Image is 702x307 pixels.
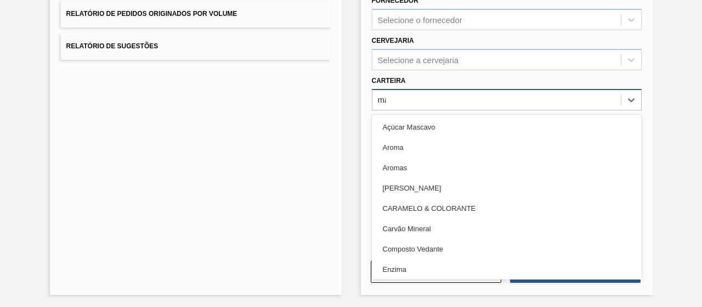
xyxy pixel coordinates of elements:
div: Aromas [372,158,642,178]
div: Carvão Mineral [372,219,642,239]
div: Aroma [372,137,642,158]
div: Selecione a cervejaria [378,55,459,64]
div: CARAMELO & COLORANTE [372,198,642,219]
label: Carteira [372,77,406,85]
span: Relatório de Sugestões [66,42,158,50]
div: [PERSON_NAME] [372,178,642,198]
div: Enzima [372,259,642,280]
button: Relatório de Pedidos Originados por Volume [61,1,331,27]
label: Cervejaria [372,37,414,44]
div: Selecione o fornecedor [378,15,462,25]
button: Limpar [371,261,501,283]
div: Açúcar Mascavo [372,117,642,137]
button: Relatório de Sugestões [61,33,331,60]
span: Relatório de Pedidos Originados por Volume [66,10,237,18]
div: Composto Vedante [372,239,642,259]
